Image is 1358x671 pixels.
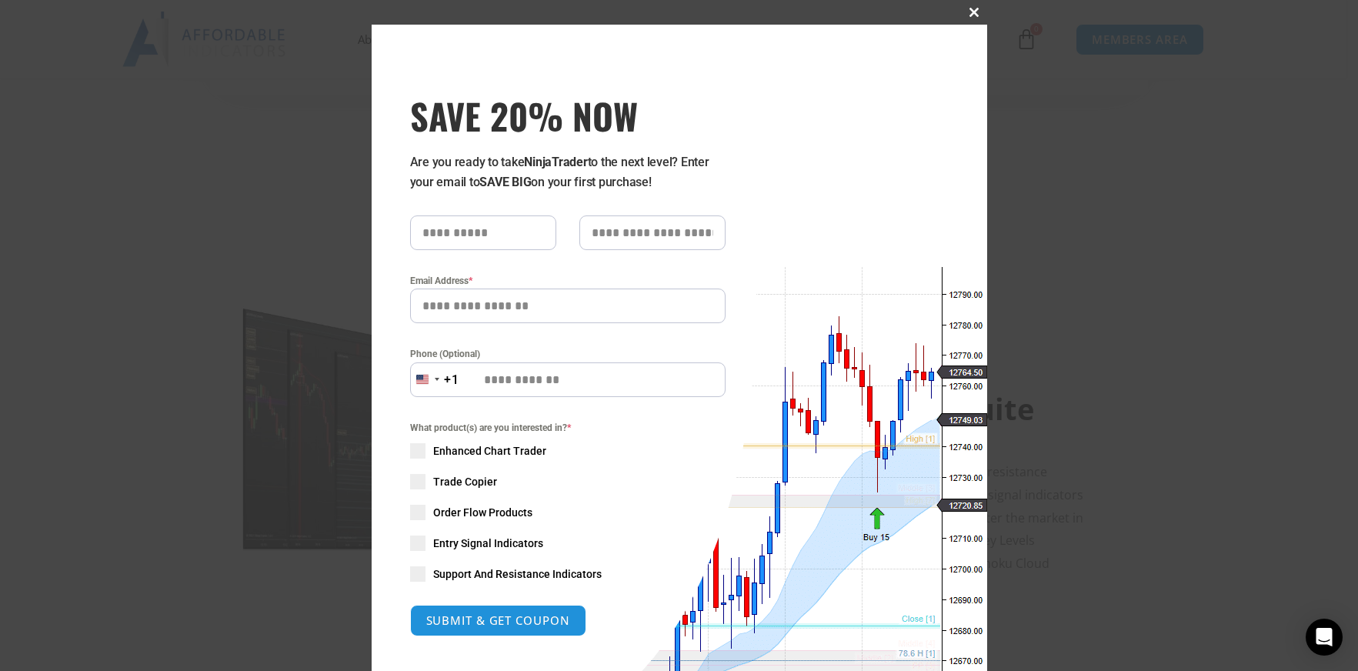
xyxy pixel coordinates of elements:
[433,536,543,551] span: Entry Signal Indicators
[433,474,497,489] span: Trade Copier
[410,152,726,192] p: Are you ready to take to the next level? Enter your email to on your first purchase!
[410,505,726,520] label: Order Flow Products
[433,566,602,582] span: Support And Resistance Indicators
[433,443,546,459] span: Enhanced Chart Trader
[410,420,726,436] span: What product(s) are you interested in?
[410,566,726,582] label: Support And Resistance Indicators
[524,155,587,169] strong: NinjaTrader
[1306,619,1343,656] div: Open Intercom Messenger
[410,536,726,551] label: Entry Signal Indicators
[479,175,531,189] strong: SAVE BIG
[410,443,726,459] label: Enhanced Chart Trader
[410,362,459,397] button: Selected country
[410,94,726,137] span: SAVE 20% NOW
[433,505,532,520] span: Order Flow Products
[410,605,586,636] button: SUBMIT & GET COUPON
[410,474,726,489] label: Trade Copier
[444,370,459,390] div: +1
[410,346,726,362] label: Phone (Optional)
[410,273,726,289] label: Email Address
